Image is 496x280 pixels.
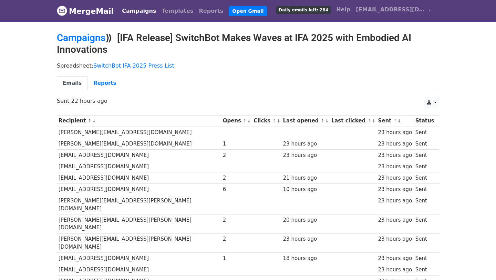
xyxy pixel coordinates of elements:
div: 23 hours ago [378,140,412,148]
th: Last opened [281,115,330,127]
div: 23 hours ago [378,163,412,171]
td: [PERSON_NAME][EMAIL_ADDRESS][PERSON_NAME][DOMAIN_NAME] [57,233,221,253]
div: 23 hours ago [378,216,412,224]
td: Sent [414,161,436,172]
a: Reports [87,76,122,90]
td: [PERSON_NAME][EMAIL_ADDRESS][PERSON_NAME][DOMAIN_NAME] [57,195,221,214]
td: Sent [414,138,436,149]
a: Templates [159,4,196,18]
td: [EMAIL_ADDRESS][DOMAIN_NAME] [57,264,221,276]
a: ↑ [367,118,371,123]
td: [EMAIL_ADDRESS][DOMAIN_NAME] [57,149,221,161]
a: Emails [57,76,87,90]
a: ↑ [272,118,276,123]
td: Sent [414,149,436,161]
td: [EMAIL_ADDRESS][DOMAIN_NAME] [57,161,221,172]
div: 23 hours ago [283,140,328,148]
span: Daily emails left: 284 [276,6,331,14]
th: Opens [221,115,252,127]
td: Sent [414,172,436,184]
a: ↑ [393,118,397,123]
div: 2 [223,216,250,224]
th: Sent [376,115,414,127]
div: 6 [223,186,250,193]
div: 2 [223,235,250,243]
div: 10 hours ago [283,186,328,193]
div: 23 hours ago [378,266,412,274]
div: 23 hours ago [378,197,412,205]
a: ↑ [321,118,324,123]
th: Status [414,115,436,127]
td: [EMAIL_ADDRESS][DOMAIN_NAME] [57,184,221,195]
img: MergeMail logo [57,6,67,16]
div: 23 hours ago [378,174,412,182]
div: 23 hours ago [283,151,328,159]
div: 18 hours ago [283,254,328,262]
div: 2 [223,174,250,182]
th: Recipient [57,115,221,127]
a: ↑ [243,118,247,123]
td: Sent [414,127,436,138]
a: [EMAIL_ADDRESS][DOMAIN_NAME] [353,3,434,19]
a: ↓ [372,118,375,123]
div: 23 hours ago [378,129,412,137]
a: ↓ [277,118,280,123]
div: 23 hours ago [378,151,412,159]
div: 23 hours ago [378,186,412,193]
a: ↓ [397,118,401,123]
td: [EMAIL_ADDRESS][DOMAIN_NAME] [57,253,221,264]
a: ↓ [325,118,329,123]
td: [PERSON_NAME][EMAIL_ADDRESS][DOMAIN_NAME] [57,127,221,138]
a: SwitchBot IFA 2025 Press List [93,62,174,69]
td: Sent [414,264,436,276]
a: Reports [196,4,226,18]
p: Spreadsheet: [57,62,439,69]
h2: ⟫ [IFA Release] SwitchBot Makes Waves at IFA 2025 with Embodied AI Innovations [57,32,439,55]
a: ↓ [92,118,96,123]
a: Help [333,3,353,17]
a: ↑ [88,118,92,123]
a: Open Gmail [229,6,267,16]
td: [PERSON_NAME][EMAIL_ADDRESS][PERSON_NAME][DOMAIN_NAME] [57,214,221,233]
div: 23 hours ago [283,235,328,243]
a: MergeMail [57,4,114,18]
div: 1 [223,140,250,148]
a: Campaigns [57,32,105,43]
a: Campaigns [119,4,159,18]
span: [EMAIL_ADDRESS][DOMAIN_NAME] [356,6,425,14]
a: ↓ [247,118,251,123]
td: [EMAIL_ADDRESS][DOMAIN_NAME] [57,172,221,184]
a: Daily emails left: 284 [273,3,333,17]
div: 21 hours ago [283,174,328,182]
div: 20 hours ago [283,216,328,224]
div: 23 hours ago [378,235,412,243]
td: Sent [414,253,436,264]
td: Sent [414,195,436,214]
td: Sent [414,233,436,253]
td: [PERSON_NAME][EMAIL_ADDRESS][DOMAIN_NAME] [57,138,221,149]
th: Last clicked [330,115,376,127]
div: 1 [223,254,250,262]
td: Sent [414,214,436,233]
div: 23 hours ago [378,254,412,262]
th: Clicks [252,115,281,127]
div: 2 [223,151,250,159]
td: Sent [414,184,436,195]
p: Sent 22 hours ago [57,97,439,104]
